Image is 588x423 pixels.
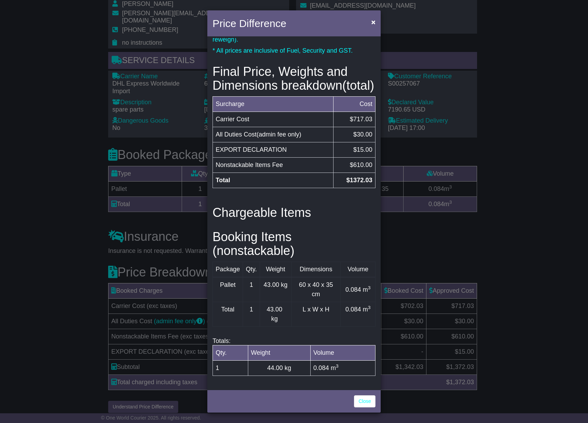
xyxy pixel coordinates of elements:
td: Surcharge [213,97,334,112]
td: $30.00 [333,127,375,142]
span: × [371,18,375,26]
td: $717.03 [333,112,375,127]
td: Weight [260,262,291,277]
td: L x W x H [291,302,340,327]
td: Qty. [213,345,248,360]
td: 43.00 kg [260,302,291,327]
td: All Duties Cost [213,127,334,142]
td: 1 [213,360,248,376]
td: 1 [243,277,260,302]
sup: 3 [336,363,339,369]
a: Close [354,395,375,407]
span: 0.084 m [313,364,339,371]
td: Volume [310,345,375,360]
span: 44.00 kg [267,364,291,371]
sup: 3 [368,305,371,310]
button: Close [368,15,379,29]
td: $1372.03 [333,173,375,188]
td: 1 [243,302,260,327]
sup: 3 [368,285,371,290]
td: Volume [341,262,375,277]
div: Pallet [216,280,240,290]
td: Weight [248,345,310,360]
td: EXPORT DECLARATION [213,142,334,158]
span: (admin fee only) [257,131,301,138]
td: Total [213,173,334,188]
td: 60 x 40 x 35 cm [291,277,340,302]
td: Carrier Cost [213,112,334,127]
td: $610.00 [333,158,375,173]
td: Qty. [243,262,260,277]
h3: Booking Items (nonstackable) [213,230,375,257]
td: Dimensions [291,262,340,277]
td: Package [213,262,243,277]
td: Total [213,302,243,327]
td: Nonstackable Items Fee [213,158,334,173]
span: Totals: [213,337,231,344]
td: Cost [333,97,375,112]
td: 0.084 m [341,302,375,327]
p: * All prices are inclusive of Fuel, Security and GST. [213,47,375,55]
h3: Final Price, Weights and Dimensions breakdown(total) [213,65,375,92]
td: 43.00 kg [260,277,291,302]
h4: Price Difference [213,16,286,31]
h3: Chargeable Items [213,206,375,220]
td: $15.00 [333,142,375,158]
td: 0.084 m [341,277,375,302]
